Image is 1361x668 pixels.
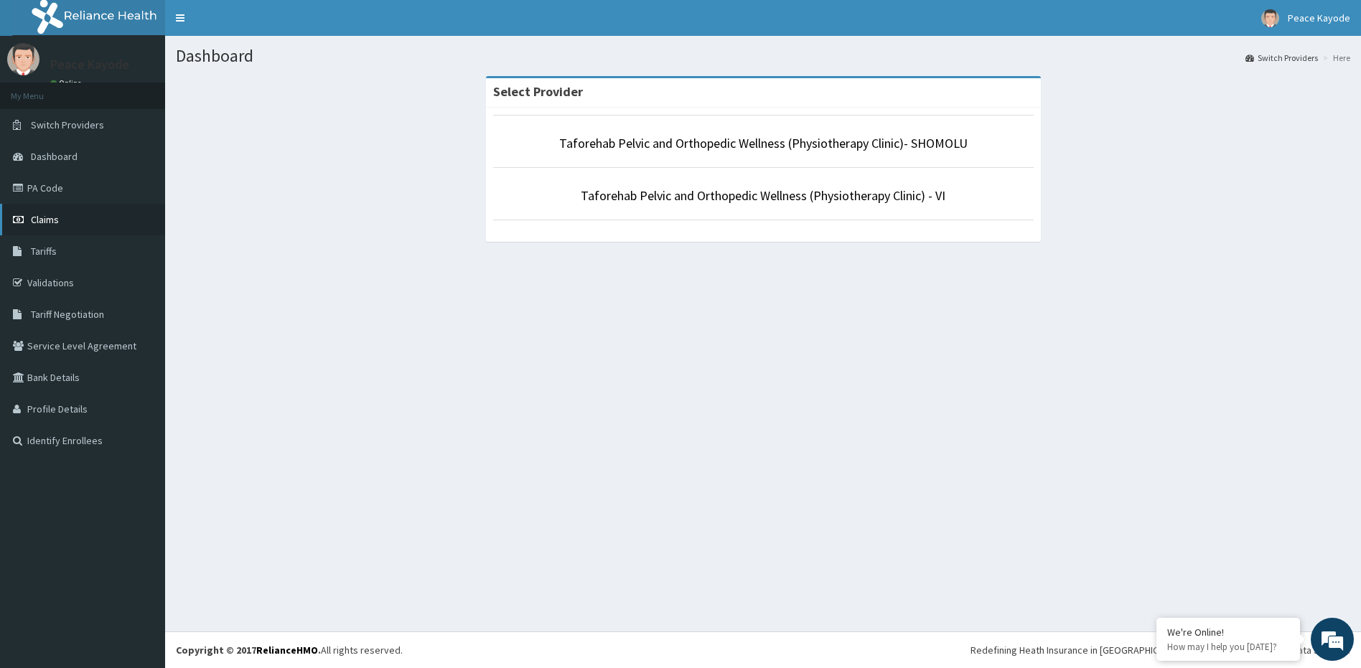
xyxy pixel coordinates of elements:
[493,83,583,100] strong: Select Provider
[971,643,1350,657] div: Redefining Heath Insurance in [GEOGRAPHIC_DATA] using Telemedicine and Data Science!
[1261,9,1279,27] img: User Image
[1167,641,1289,653] p: How may I help you today?
[31,245,57,258] span: Tariffs
[165,631,1361,668] footer: All rights reserved.
[50,78,85,88] a: Online
[256,644,318,657] a: RelianceHMO
[7,43,39,75] img: User Image
[1288,11,1350,24] span: Peace Kayode
[31,118,104,131] span: Switch Providers
[1245,52,1318,64] a: Switch Providers
[559,135,968,151] a: Taforehab Pelvic and Orthopedic Wellness (Physiotherapy Clinic)- SHOMOLU
[31,308,104,321] span: Tariff Negotiation
[581,187,945,204] a: Taforehab Pelvic and Orthopedic Wellness (Physiotherapy Clinic) - VI
[1319,52,1350,64] li: Here
[176,47,1350,65] h1: Dashboard
[50,58,129,71] p: Peace Kayode
[1167,626,1289,639] div: We're Online!
[31,150,78,163] span: Dashboard
[176,644,321,657] strong: Copyright © 2017 .
[31,213,59,226] span: Claims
